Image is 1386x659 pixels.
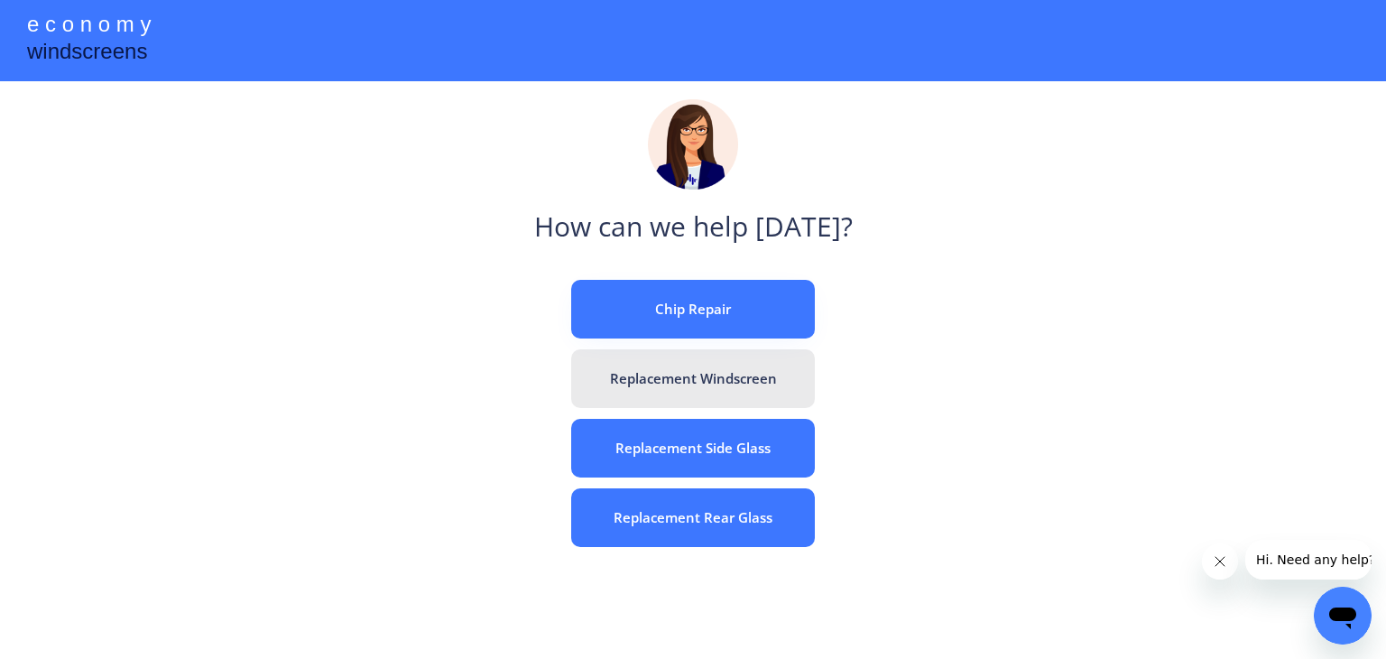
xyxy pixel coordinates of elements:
[648,99,738,190] img: madeline.png
[571,349,815,408] button: Replacement Windscreen
[1314,587,1372,645] iframe: Button to launch messaging window
[11,13,130,27] span: Hi. Need any help?
[27,9,151,43] div: e c o n o m y
[571,280,815,339] button: Chip Repair
[571,488,815,547] button: Replacement Rear Glass
[534,208,853,248] div: How can we help [DATE]?
[1202,543,1238,580] iframe: Close message
[27,36,147,71] div: windscreens
[1245,540,1372,580] iframe: Message from company
[571,419,815,478] button: Replacement Side Glass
